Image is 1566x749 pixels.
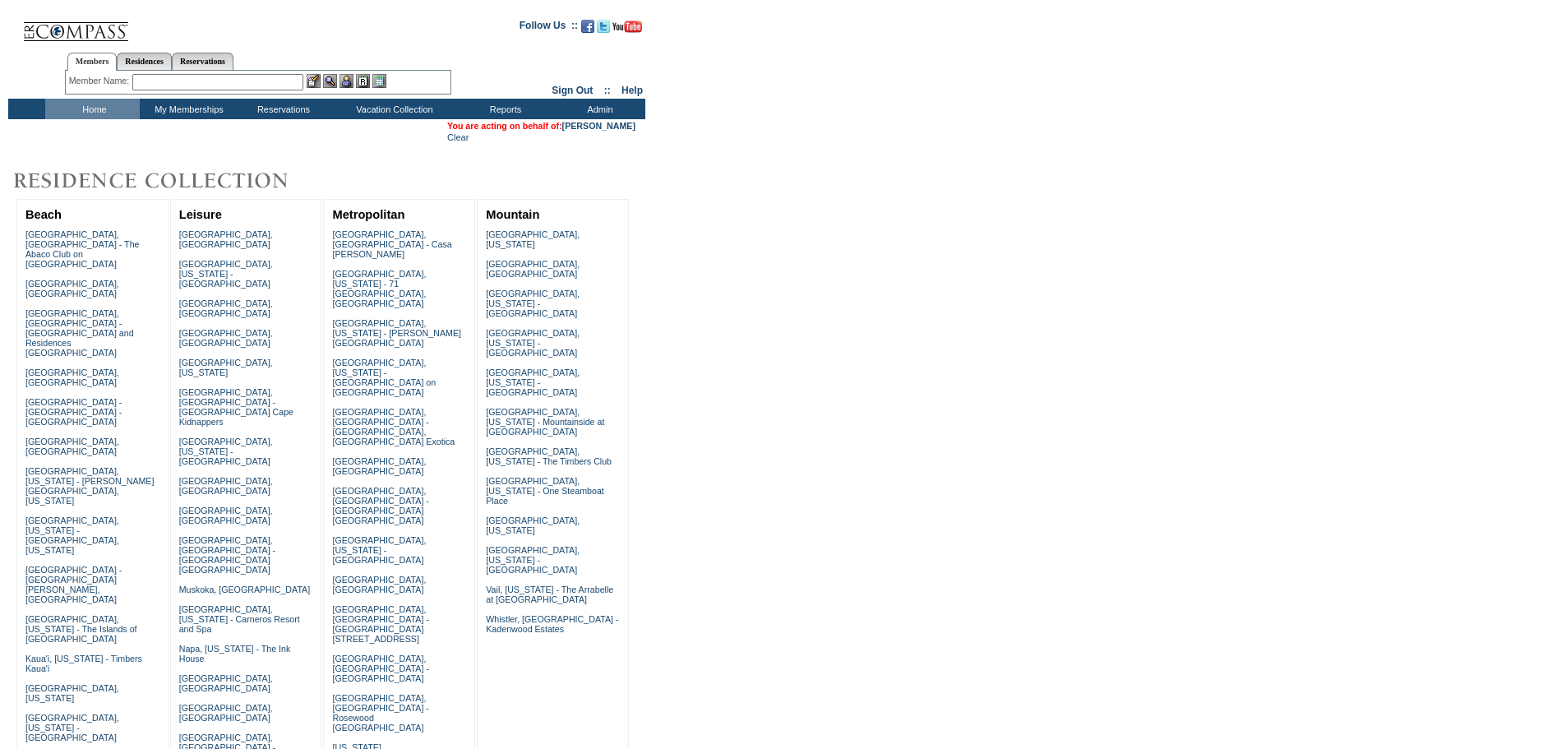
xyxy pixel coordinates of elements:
[332,654,428,683] a: [GEOGRAPHIC_DATA], [GEOGRAPHIC_DATA] - [GEOGRAPHIC_DATA]
[581,20,594,33] img: Become our fan on Facebook
[604,85,611,96] span: ::
[621,85,643,96] a: Help
[597,20,610,33] img: Follow us on Twitter
[520,18,578,38] td: Follow Us ::
[179,298,273,318] a: [GEOGRAPHIC_DATA], [GEOGRAPHIC_DATA]
[340,74,353,88] img: Impersonate
[356,74,370,88] img: Reservations
[332,358,436,397] a: [GEOGRAPHIC_DATA], [US_STATE] - [GEOGRAPHIC_DATA] on [GEOGRAPHIC_DATA]
[179,358,273,377] a: [GEOGRAPHIC_DATA], [US_STATE]
[179,437,273,466] a: [GEOGRAPHIC_DATA], [US_STATE] - [GEOGRAPHIC_DATA]
[372,74,386,88] img: b_calculator.gif
[25,437,119,456] a: [GEOGRAPHIC_DATA], [GEOGRAPHIC_DATA]
[179,229,273,249] a: [GEOGRAPHIC_DATA], [GEOGRAPHIC_DATA]
[486,476,604,506] a: [GEOGRAPHIC_DATA], [US_STATE] - One Steamboat Place
[486,368,580,397] a: [GEOGRAPHIC_DATA], [US_STATE] - [GEOGRAPHIC_DATA]
[332,486,428,525] a: [GEOGRAPHIC_DATA], [GEOGRAPHIC_DATA] - [GEOGRAPHIC_DATA] [GEOGRAPHIC_DATA]
[612,21,642,33] img: Subscribe to our YouTube Channel
[447,121,635,131] span: You are acting on behalf of:
[25,279,119,298] a: [GEOGRAPHIC_DATA], [GEOGRAPHIC_DATA]
[179,476,273,496] a: [GEOGRAPHIC_DATA], [GEOGRAPHIC_DATA]
[332,269,426,308] a: [GEOGRAPHIC_DATA], [US_STATE] - 71 [GEOGRAPHIC_DATA], [GEOGRAPHIC_DATA]
[562,121,635,131] a: [PERSON_NAME]
[486,407,604,437] a: [GEOGRAPHIC_DATA], [US_STATE] - Mountainside at [GEOGRAPHIC_DATA]
[25,368,119,387] a: [GEOGRAPHIC_DATA], [GEOGRAPHIC_DATA]
[25,565,122,604] a: [GEOGRAPHIC_DATA] - [GEOGRAPHIC_DATA][PERSON_NAME], [GEOGRAPHIC_DATA]
[69,74,132,88] div: Member Name:
[332,229,451,259] a: [GEOGRAPHIC_DATA], [GEOGRAPHIC_DATA] - Casa [PERSON_NAME]
[179,328,273,348] a: [GEOGRAPHIC_DATA], [GEOGRAPHIC_DATA]
[25,466,155,506] a: [GEOGRAPHIC_DATA], [US_STATE] - [PERSON_NAME][GEOGRAPHIC_DATA], [US_STATE]
[486,516,580,535] a: [GEOGRAPHIC_DATA], [US_STATE]
[179,535,275,575] a: [GEOGRAPHIC_DATA], [GEOGRAPHIC_DATA] - [GEOGRAPHIC_DATA] [GEOGRAPHIC_DATA]
[486,446,612,466] a: [GEOGRAPHIC_DATA], [US_STATE] - The Timbers Club
[22,8,129,42] img: Compass Home
[447,132,469,142] a: Clear
[332,318,461,348] a: [GEOGRAPHIC_DATA], [US_STATE] - [PERSON_NAME][GEOGRAPHIC_DATA]
[332,535,426,565] a: [GEOGRAPHIC_DATA], [US_STATE] - [GEOGRAPHIC_DATA]
[456,99,551,119] td: Reports
[179,644,291,663] a: Napa, [US_STATE] - The Ink House
[581,25,594,35] a: Become our fan on Facebook
[552,85,593,96] a: Sign Out
[25,397,122,427] a: [GEOGRAPHIC_DATA] - [GEOGRAPHIC_DATA] - [GEOGRAPHIC_DATA]
[179,703,273,723] a: [GEOGRAPHIC_DATA], [GEOGRAPHIC_DATA]
[332,604,428,644] a: [GEOGRAPHIC_DATA], [GEOGRAPHIC_DATA] - [GEOGRAPHIC_DATA][STREET_ADDRESS]
[332,208,404,221] a: Metropolitan
[45,99,140,119] td: Home
[25,614,137,644] a: [GEOGRAPHIC_DATA], [US_STATE] - The Islands of [GEOGRAPHIC_DATA]
[332,456,426,476] a: [GEOGRAPHIC_DATA], [GEOGRAPHIC_DATA]
[612,25,642,35] a: Subscribe to our YouTube Channel
[486,208,539,221] a: Mountain
[323,74,337,88] img: View
[234,99,329,119] td: Reservations
[179,673,273,693] a: [GEOGRAPHIC_DATA], [GEOGRAPHIC_DATA]
[332,575,426,594] a: [GEOGRAPHIC_DATA], [GEOGRAPHIC_DATA]
[179,387,293,427] a: [GEOGRAPHIC_DATA], [GEOGRAPHIC_DATA] - [GEOGRAPHIC_DATA] Cape Kidnappers
[486,328,580,358] a: [GEOGRAPHIC_DATA], [US_STATE] - [GEOGRAPHIC_DATA]
[25,713,119,742] a: [GEOGRAPHIC_DATA], [US_STATE] - [GEOGRAPHIC_DATA]
[486,259,580,279] a: [GEOGRAPHIC_DATA], [GEOGRAPHIC_DATA]
[25,229,140,269] a: [GEOGRAPHIC_DATA], [GEOGRAPHIC_DATA] - The Abaco Club on [GEOGRAPHIC_DATA]
[25,683,119,703] a: [GEOGRAPHIC_DATA], [US_STATE]
[179,506,273,525] a: [GEOGRAPHIC_DATA], [GEOGRAPHIC_DATA]
[597,25,610,35] a: Follow us on Twitter
[172,53,233,70] a: Reservations
[551,99,645,119] td: Admin
[486,289,580,318] a: [GEOGRAPHIC_DATA], [US_STATE] - [GEOGRAPHIC_DATA]
[329,99,456,119] td: Vacation Collection
[25,516,119,555] a: [GEOGRAPHIC_DATA], [US_STATE] - [GEOGRAPHIC_DATA], [US_STATE]
[332,693,428,733] a: [GEOGRAPHIC_DATA], [GEOGRAPHIC_DATA] - Rosewood [GEOGRAPHIC_DATA]
[332,407,455,446] a: [GEOGRAPHIC_DATA], [GEOGRAPHIC_DATA] - [GEOGRAPHIC_DATA], [GEOGRAPHIC_DATA] Exotica
[117,53,172,70] a: Residences
[25,208,62,221] a: Beach
[307,74,321,88] img: b_edit.gif
[25,654,142,673] a: Kaua'i, [US_STATE] - Timbers Kaua'i
[140,99,234,119] td: My Memberships
[67,53,118,71] a: Members
[486,545,580,575] a: [GEOGRAPHIC_DATA], [US_STATE] - [GEOGRAPHIC_DATA]
[486,229,580,249] a: [GEOGRAPHIC_DATA], [US_STATE]
[25,308,134,358] a: [GEOGRAPHIC_DATA], [GEOGRAPHIC_DATA] - [GEOGRAPHIC_DATA] and Residences [GEOGRAPHIC_DATA]
[486,585,613,604] a: Vail, [US_STATE] - The Arrabelle at [GEOGRAPHIC_DATA]
[179,585,310,594] a: Muskoka, [GEOGRAPHIC_DATA]
[486,614,618,634] a: Whistler, [GEOGRAPHIC_DATA] - Kadenwood Estates
[179,604,300,634] a: [GEOGRAPHIC_DATA], [US_STATE] - Carneros Resort and Spa
[179,208,222,221] a: Leisure
[179,259,273,289] a: [GEOGRAPHIC_DATA], [US_STATE] - [GEOGRAPHIC_DATA]
[8,164,329,197] img: Destinations by Exclusive Resorts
